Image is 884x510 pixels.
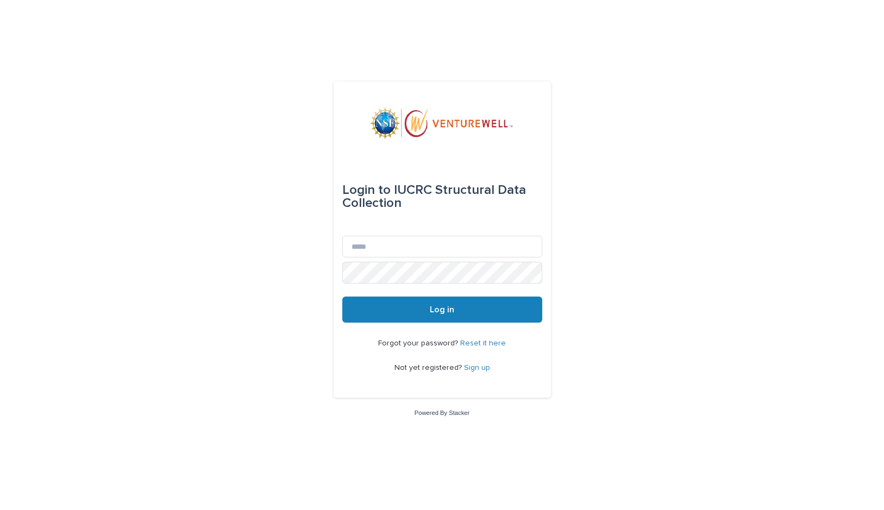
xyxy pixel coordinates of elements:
div: IUCRC Structural Data Collection [342,175,542,218]
span: Not yet registered? [394,364,464,372]
span: Login to [342,184,391,197]
span: Log in [430,305,454,314]
span: Forgot your password? [378,339,460,347]
a: Powered By Stacker [415,410,469,416]
img: mWhVGmOKROS2pZaMU8FQ [371,108,514,140]
a: Reset it here [460,339,506,347]
button: Log in [342,297,542,323]
a: Sign up [464,364,490,372]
